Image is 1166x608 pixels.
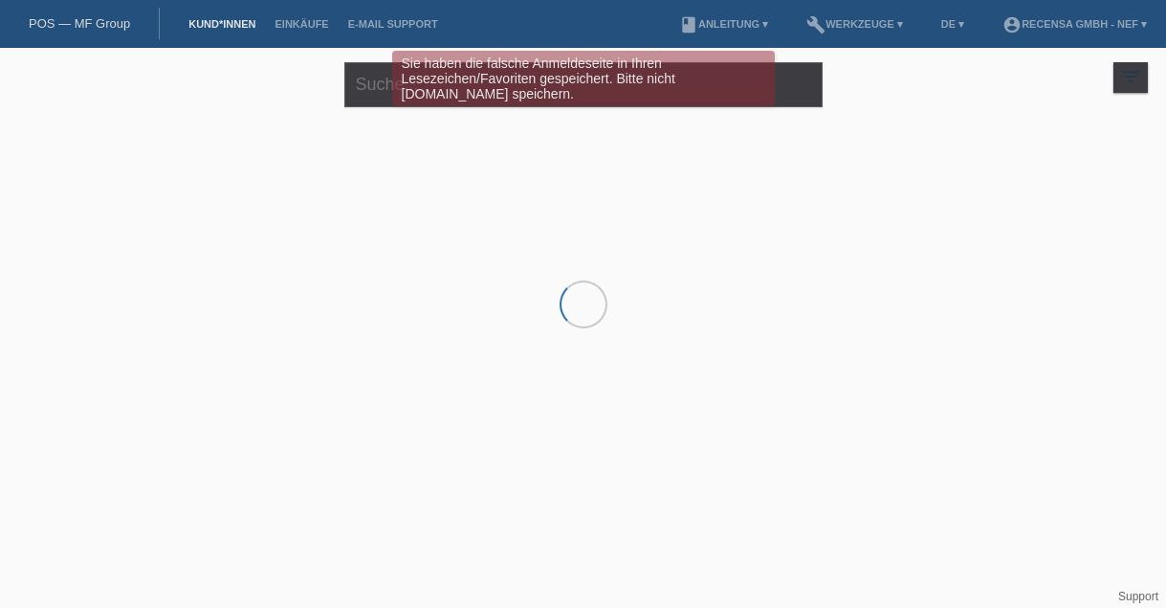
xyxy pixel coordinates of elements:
[265,18,338,30] a: Einkäufe
[1002,15,1022,34] i: account_circle
[1120,66,1141,87] i: filter_list
[806,15,825,34] i: build
[670,18,778,30] a: bookAnleitung ▾
[993,18,1156,30] a: account_circleRecensa GmbH - Nef ▾
[1118,590,1158,603] a: Support
[797,18,913,30] a: buildWerkzeuge ▾
[679,15,698,34] i: book
[179,18,265,30] a: Kund*innen
[29,16,130,31] a: POS — MF Group
[932,18,974,30] a: DE ▾
[339,18,448,30] a: E-Mail Support
[392,51,775,106] div: Sie haben die falsche Anmeldeseite in Ihren Lesezeichen/Favoriten gespeichert. Bitte nicht [DOMAI...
